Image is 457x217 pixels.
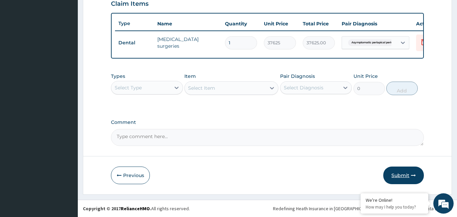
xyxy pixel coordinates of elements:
td: Dental [115,37,154,49]
button: Add [386,82,418,95]
div: Select Diagnosis [284,84,323,91]
img: d_794563401_company_1708531726252_794563401 [13,34,27,51]
label: Item [184,73,196,80]
p: How may I help you today? [366,204,423,210]
div: Chat with us now [35,38,114,47]
span: Asymptomatic periapical period... [348,39,400,46]
th: Type [115,17,154,30]
th: Total Price [299,17,338,30]
textarea: Type your message and hit 'Enter' [3,145,129,169]
div: We're Online! [366,197,423,203]
h3: Claim Items [111,0,148,8]
th: Name [154,17,222,30]
label: Types [111,73,125,79]
th: Quantity [222,17,260,30]
a: RelianceHMO [121,205,150,212]
span: We're online! [39,65,93,134]
label: Unit Price [353,73,378,80]
th: Pair Diagnosis [338,17,413,30]
div: Minimize live chat window [111,3,127,20]
label: Comment [111,120,424,125]
th: Unit Price [260,17,299,30]
strong: Copyright © 2017 . [83,205,151,212]
button: Previous [111,167,150,184]
label: Pair Diagnosis [280,73,315,80]
button: Submit [383,167,424,184]
div: Redefining Heath Insurance in [GEOGRAPHIC_DATA] using Telemedicine and Data Science! [273,205,452,212]
th: Actions [413,17,447,30]
div: Select Type [115,84,142,91]
td: [MEDICAL_DATA] surgeries [154,32,222,53]
footer: All rights reserved. [78,200,457,217]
